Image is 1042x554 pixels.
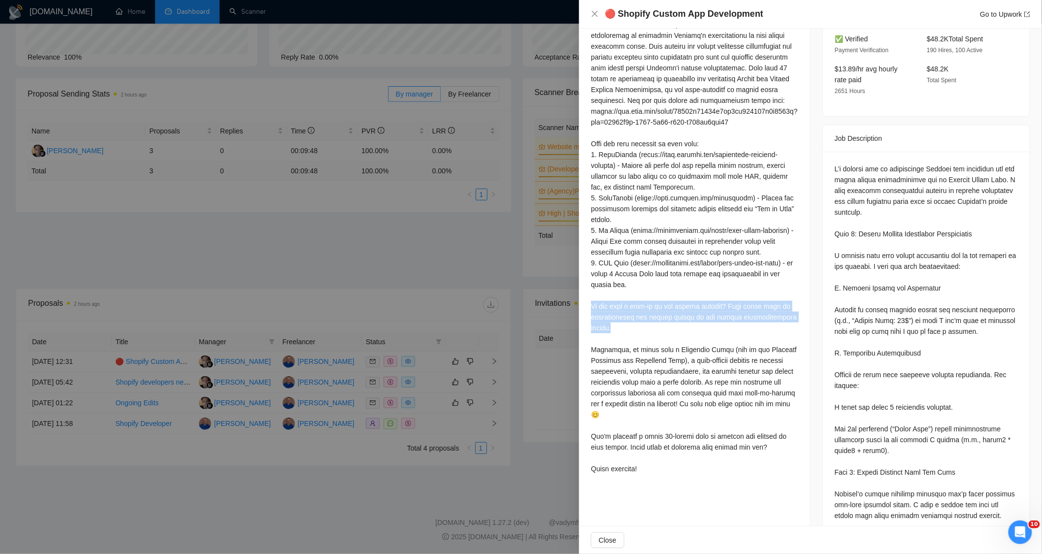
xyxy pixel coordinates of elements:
[927,35,983,43] span: $48.2K Total Spent
[591,10,599,18] button: Close
[35,190,55,200] div: Nazar
[65,307,131,347] button: Чат
[35,263,56,273] div: Mariia
[835,65,898,84] span: $13.89/hr avg hourly rate paid
[835,125,1018,152] div: Job Description
[11,107,31,127] img: Profile image for Mariia
[1029,521,1040,528] span: 10
[11,34,31,54] img: Profile image for Iryna
[35,154,56,164] div: Mariia
[835,47,888,54] span: Payment Verification
[35,299,56,310] div: Mariia
[927,47,982,54] span: 190 Hires, 100 Active
[58,117,108,128] div: • 5 нед. назад
[11,144,31,163] img: Profile image for Mariia
[1009,521,1032,544] iframe: Intercom live chat
[927,65,948,73] span: $48.2K
[92,332,106,339] span: Чат
[58,154,108,164] div: • 5 нед. назад
[35,227,56,237] div: Mariia
[980,10,1030,18] a: Go to Upworkexport
[11,290,31,309] img: Profile image for Mariia
[835,88,865,95] span: 2651 Hours
[605,8,763,20] h4: 🔴 Shopify Custom App Development
[57,190,107,200] div: • 7 нед. назад
[58,227,108,237] div: • 7 нед. назад
[35,44,92,55] div: [PERSON_NAME]
[131,307,197,347] button: Помощь
[599,535,617,546] span: Close
[173,4,191,22] div: Закрыть
[35,81,56,91] div: Mariia
[58,299,108,310] div: • 7 нед. назад
[54,260,143,279] button: Задать вопрос
[591,532,624,548] button: Close
[11,180,31,200] img: Profile image for Nazar
[11,217,31,236] img: Profile image for Mariia
[835,35,868,43] span: ✅ Verified
[35,35,384,43] span: Також це промпт можна змінювати, наприклад вказувати більшу кількість релевантних кейсів
[927,77,956,84] span: Total Spent
[591,10,599,18] span: close
[58,81,108,91] div: • 3 нед. назад
[18,332,47,339] span: Главная
[35,181,87,189] span: Оцініть бесіду
[1024,11,1030,17] span: export
[149,332,179,339] span: Помощь
[11,71,31,91] img: Profile image for Mariia
[94,44,147,55] div: • 13 мин назад
[11,253,31,273] img: Profile image for Mariia
[88,4,110,21] h1: Чат
[35,117,56,128] div: Mariia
